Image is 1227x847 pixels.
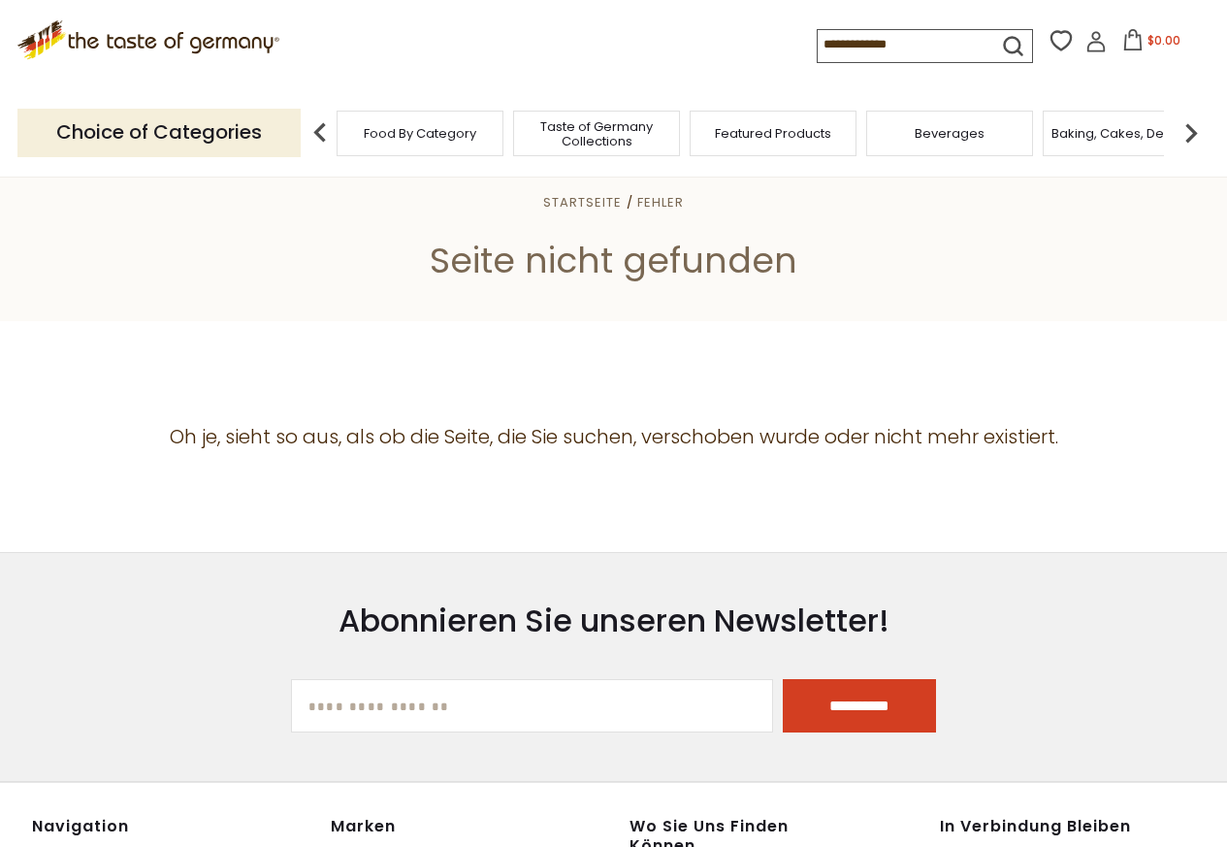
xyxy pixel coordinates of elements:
[17,109,301,156] p: Choice of Categories
[940,817,1196,836] h4: In Verbindung bleiben
[60,239,1167,282] h1: Seite nicht gefunden
[32,817,311,836] h4: Navigation
[1147,32,1180,49] span: $0.00
[1172,114,1211,152] img: next arrow
[1051,126,1202,141] a: Baking, Cakes, Desserts
[1111,29,1193,58] button: $0.00
[291,602,937,640] h3: Abonnieren Sie unseren Newsletter!
[637,193,684,212] a: Fehler
[915,126,985,141] a: Beverages
[519,119,674,148] a: Taste of Germany Collections
[715,126,831,141] a: Featured Products
[543,193,622,212] a: Startseite
[32,425,1196,449] h4: Oh je, sieht so aus, als ob die Seite, die Sie suchen, verschoben wurde oder nicht mehr existiert.
[331,817,610,836] h4: Marken
[301,114,339,152] img: previous arrow
[364,126,476,141] a: Food By Category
